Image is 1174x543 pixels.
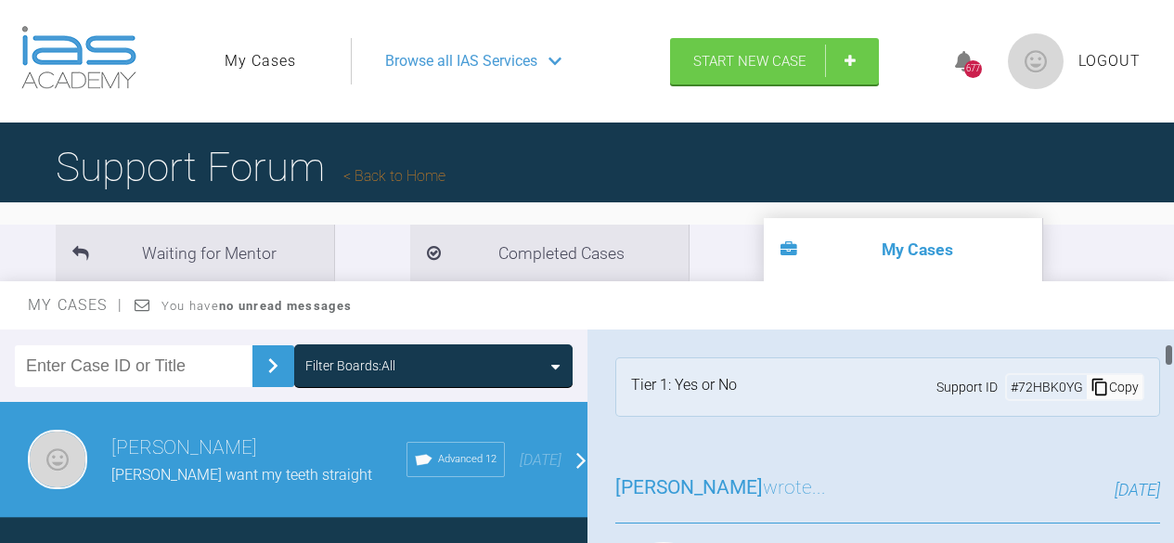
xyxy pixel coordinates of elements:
h3: wrote... [615,472,826,504]
div: # 72HBK0YG [1007,377,1087,397]
img: chevronRight.28bd32b0.svg [258,351,288,381]
span: Browse all IAS Services [385,49,537,73]
a: Back to Home [343,167,445,185]
span: Advanced 12 [438,451,497,468]
li: Waiting for Mentor [56,225,334,281]
strong: no unread messages [219,299,352,313]
h3: [PERSON_NAME] [111,433,406,464]
span: You have [161,299,352,313]
img: Roekshana Shar [28,430,87,489]
h1: Support Forum [56,135,445,200]
a: My Cases [225,49,296,73]
span: [PERSON_NAME] [615,476,763,498]
div: Filter Boards: All [305,356,395,376]
img: profile.png [1008,33,1064,89]
span: Support ID [936,377,998,397]
div: Copy [1087,375,1142,399]
span: Start New Case [693,53,806,70]
div: Tier 1: Yes or No [631,373,737,401]
a: Logout [1078,49,1141,73]
span: [DATE] [1115,480,1160,499]
span: [PERSON_NAME] want my teeth straight [111,466,372,484]
li: My Cases [764,218,1042,281]
a: Start New Case [670,38,879,84]
li: Completed Cases [410,225,689,281]
img: logo-light.3e3ef733.png [21,26,136,89]
input: Enter Case ID or Title [15,345,252,387]
div: 677 [964,60,982,78]
span: [DATE] [520,451,561,469]
span: My Cases [28,296,123,314]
